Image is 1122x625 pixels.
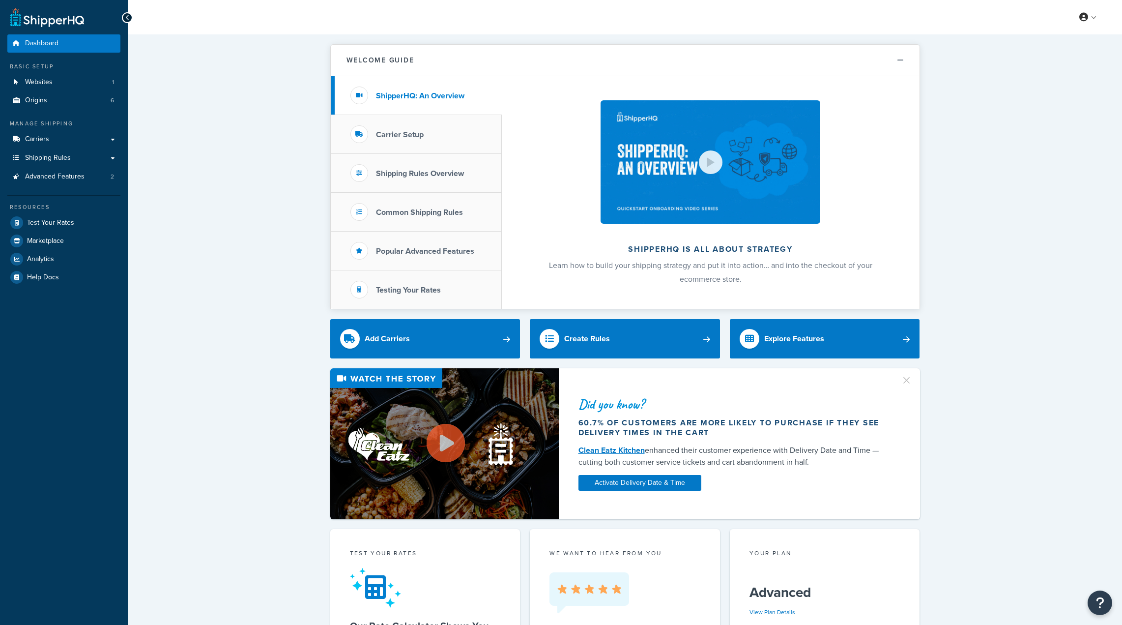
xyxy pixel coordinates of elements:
[7,91,120,110] a: Origins6
[25,173,85,181] span: Advanced Features
[7,34,120,53] a: Dashboard
[25,39,58,48] span: Dashboard
[111,96,114,105] span: 6
[7,149,120,167] a: Shipping Rules
[730,319,920,358] a: Explore Features
[27,255,54,264] span: Analytics
[376,208,463,217] h3: Common Shipping Rules
[346,57,414,64] h2: Welcome Guide
[601,100,820,224] img: ShipperHQ is all about strategy
[25,96,47,105] span: Origins
[7,91,120,110] li: Origins
[330,368,559,519] img: Video thumbnail
[7,203,120,211] div: Resources
[7,73,120,91] a: Websites1
[331,45,920,76] button: Welcome Guide
[25,78,53,87] span: Websites
[7,214,120,232] a: Test Your Rates
[111,173,114,181] span: 2
[578,397,889,411] div: Did you know?
[1088,591,1112,615] button: Open Resource Center
[376,91,464,100] h3: ShipperHQ: An Overview
[330,319,520,358] a: Add Carriers
[376,130,424,139] h3: Carrier Setup
[27,273,59,282] span: Help Docs
[578,418,889,438] div: 60.7% of customers are more likely to purchase if they see delivery times in the cart
[7,268,120,286] a: Help Docs
[578,475,701,491] a: Activate Delivery Date & Time
[7,168,120,186] a: Advanced Features2
[7,130,120,149] a: Carriers
[25,154,71,162] span: Shipping Rules
[7,232,120,250] a: Marketplace
[365,332,410,346] div: Add Carriers
[27,237,64,245] span: Marketplace
[376,247,474,256] h3: Popular Advanced Features
[528,245,893,254] h2: ShipperHQ is all about strategy
[7,250,120,268] a: Analytics
[112,78,114,87] span: 1
[764,332,824,346] div: Explore Features
[27,219,74,227] span: Test Your Rates
[749,608,795,617] a: View Plan Details
[578,445,889,468] div: enhanced their customer experience with Delivery Date and Time — cutting both customer service ti...
[7,119,120,128] div: Manage Shipping
[350,549,501,560] div: Test your rates
[749,585,900,600] h5: Advanced
[530,319,720,358] a: Create Rules
[7,62,120,71] div: Basic Setup
[564,332,610,346] div: Create Rules
[7,168,120,186] li: Advanced Features
[549,260,872,285] span: Learn how to build your shipping strategy and put it into action… and into the checkout of your e...
[578,445,645,456] a: Clean Eatz Kitchen
[376,286,441,295] h3: Testing Your Rates
[25,135,49,144] span: Carriers
[7,73,120,91] li: Websites
[549,549,700,558] p: we want to hear from you
[376,169,464,178] h3: Shipping Rules Overview
[749,549,900,560] div: Your Plan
